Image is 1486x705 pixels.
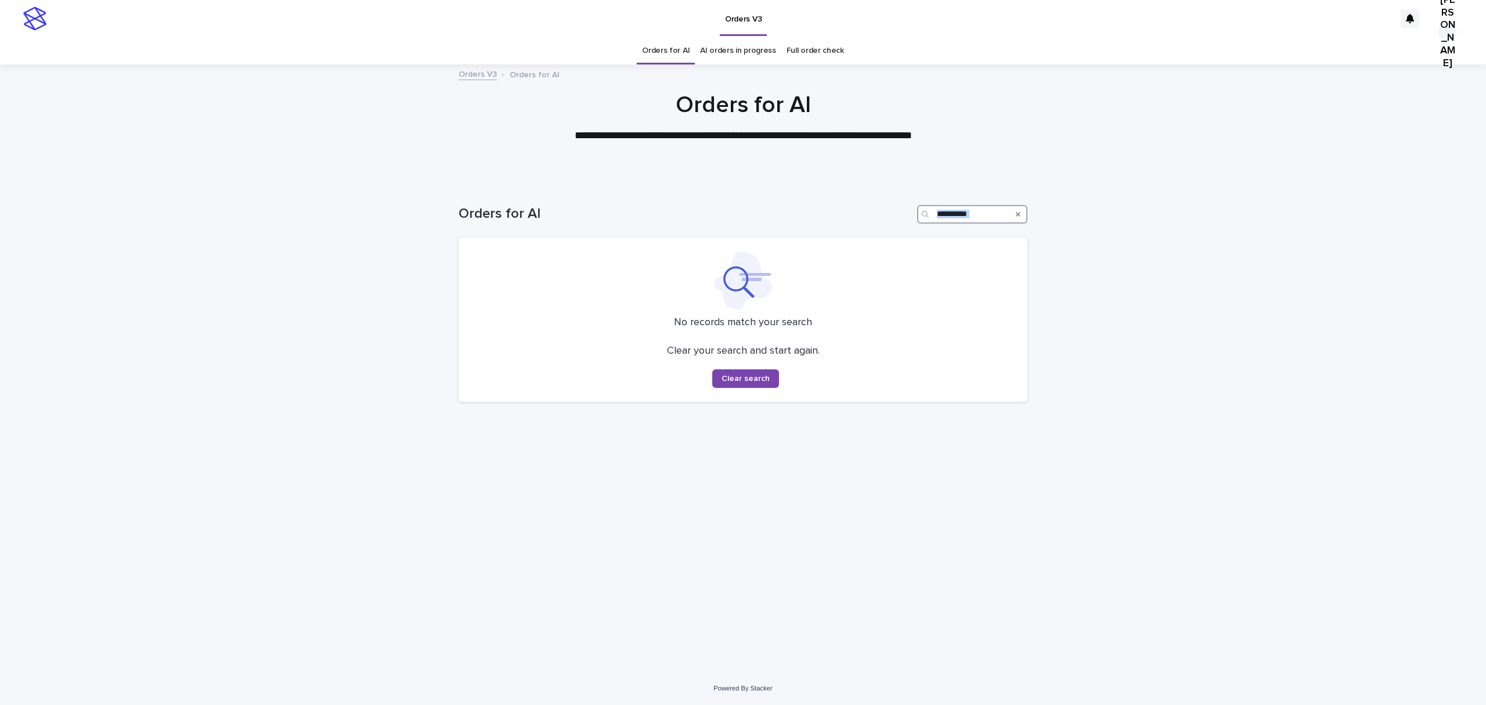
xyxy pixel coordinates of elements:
[642,37,690,64] a: Orders for AI
[459,67,497,80] a: Orders V3
[1438,23,1457,41] div: [PERSON_NAME]
[700,37,776,64] a: AI orders in progress
[713,685,772,692] a: Powered By Stacker
[473,316,1013,329] p: No records match your search
[459,206,912,222] h1: Orders for AI
[722,375,770,383] span: Clear search
[712,369,779,388] button: Clear search
[459,91,1027,119] h1: Orders for AI
[510,67,560,80] p: Orders for AI
[23,7,46,30] img: stacker-logo-s-only.png
[917,205,1027,224] input: Search
[787,37,844,64] a: Full order check
[667,345,820,358] p: Clear your search and start again.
